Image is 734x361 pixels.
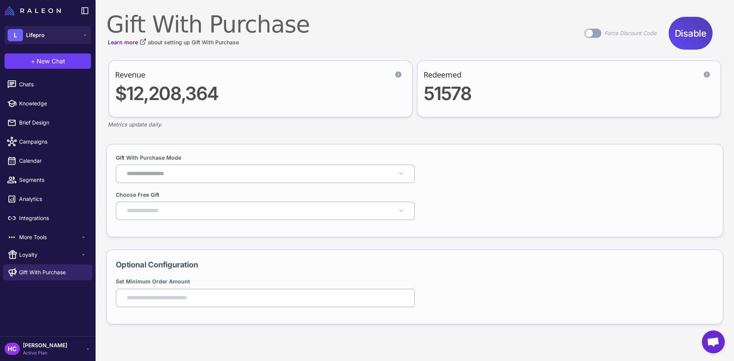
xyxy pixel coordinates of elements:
label: Set Minimum Order Amount [116,278,190,285]
span: More Tools [19,233,80,241]
span: $12,208,364 [115,82,218,105]
span: Campaigns [19,138,86,146]
a: Gift With Purchase [3,264,93,280]
span: Segments [19,176,86,184]
span: Metrics update daily. [108,120,162,129]
div: Redeemed [424,70,461,80]
p: Optional Configuration [116,259,714,270]
div: L [8,29,23,41]
span: Loyalty [19,251,80,259]
span: Lifepro [26,31,45,39]
a: Analytics [3,191,93,207]
span: + [31,57,35,66]
span: Active Plan [23,350,67,356]
div: Revenue [115,70,145,80]
a: Raleon Logo [5,6,64,15]
a: Chats [3,76,93,92]
button: +New Chat [5,53,91,69]
span: 51578 [424,82,471,105]
button: LLifepro [5,26,91,44]
span: Gift With Purchase [19,268,66,277]
a: Knowledge [3,96,93,112]
a: Integrations [3,210,93,226]
span: Disable [675,21,706,46]
a: Segments [3,172,93,188]
div: Open chat [702,330,725,353]
a: Calendar [3,153,93,169]
span: Analytics [19,195,86,203]
span: about setting up Gift With Purchase [148,38,239,47]
a: Campaigns [3,134,93,150]
a: Learn more [108,38,146,47]
div: Force Discount Code [604,29,656,37]
img: Raleon Logo [5,6,61,15]
div: Gift With Purchase [106,11,310,38]
div: HC [5,343,20,355]
span: New Chat [37,57,65,66]
span: Knowledge [19,99,86,108]
span: [PERSON_NAME] [23,341,67,350]
span: Calendar [19,157,86,165]
label: Gift With Purchase Mode [116,154,181,162]
span: Brief Design [19,118,86,127]
a: Brief Design [3,115,93,131]
label: Choose Free Gift [116,191,159,199]
span: Chats [19,80,86,89]
span: Integrations [19,214,86,222]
